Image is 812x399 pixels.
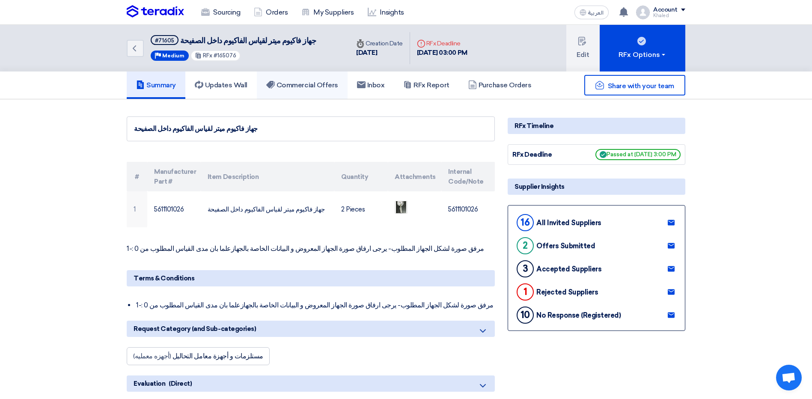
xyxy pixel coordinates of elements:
[508,118,685,134] div: RFx Timeline
[127,71,185,99] a: Summary
[653,6,678,14] div: Account
[536,219,601,227] div: All Invited Suppliers
[257,71,348,99] a: Commercial Offers
[133,352,171,360] span: (أجهزه معمليه)
[517,260,534,277] div: 3
[136,81,176,89] h5: Summary
[517,283,534,301] div: 1
[356,48,403,58] div: [DATE]
[135,297,495,314] li: مرفق صورة لشكل الجهاز المطلوب- يرجى ارفاق صورة الجهاز المعروض و البيانات الخاصة بالجهازعلما بان م...
[134,124,488,134] div: جهاز فاكيوم ميتر لقياس الفاكيوم داخل الصفيحة
[459,71,541,99] a: Purchase Orders
[517,214,534,231] div: 16
[619,50,667,60] div: RFx Options
[653,13,685,18] div: Khaled
[441,191,495,227] td: 5611101026
[127,162,147,191] th: #
[151,35,316,46] h5: جهاز فاكيوم ميتر لقياس الفاكيوم داخل الصفيحة
[266,81,338,89] h5: Commercial Offers
[403,81,449,89] h5: RFx Report
[155,38,174,43] div: #71605
[134,324,256,333] span: Request Category (and Sub-categories)
[294,3,360,22] a: My Suppliers
[395,197,407,217] img: vaccummeter_1759142682168.jpeg
[203,52,212,59] span: RFx
[512,150,577,160] div: RFx Deadline
[147,191,201,227] td: 5611101026
[127,191,147,227] td: 1
[361,3,411,22] a: Insights
[195,81,247,89] h5: Updates Wall
[247,3,294,22] a: Orders
[127,5,184,18] img: Teradix logo
[180,36,316,45] span: جهاز فاكيوم ميتر لقياس الفاكيوم داخل الصفيحة
[588,10,604,16] span: العربية
[147,162,201,191] th: Manufacturer Part #
[357,81,385,89] h5: Inbox
[394,71,458,99] a: RFx Report
[517,237,534,254] div: 2
[201,191,334,227] td: جهاز فاكيوم ميتر لقياس الفاكيوم داخل الصفيحة
[194,3,247,22] a: Sourcing
[162,53,184,59] span: Medium
[536,311,621,319] div: No Response (Registered)
[636,6,650,19] img: profile_test.png
[417,39,467,48] div: RFx Deadline
[214,52,236,59] span: #165076
[417,48,467,58] div: [DATE] 03:00 PM
[134,274,194,283] span: Terms & Conditions
[441,162,495,191] th: Internal Code/Note
[201,162,334,191] th: Item Description
[185,71,257,99] a: Updates Wall
[536,288,598,296] div: Rejected Suppliers
[608,82,674,90] span: Share with your team
[127,244,495,253] p: مرفق صورة لشكل الجهاز المطلوب- يرجى ارفاق صورة الجهاز المعروض و البيانات الخاصة بالجهازعلما بان م...
[348,71,394,99] a: Inbox
[776,365,802,390] div: Open chat
[566,25,600,71] button: Edit
[356,39,403,48] div: Creation Date
[517,307,534,324] div: 10
[600,25,685,71] button: RFx Options
[169,379,192,388] span: (Direct)
[508,179,685,195] div: Supplier Insights
[536,265,601,273] div: Accepted Suppliers
[536,242,595,250] div: Offers Submitted
[574,6,609,19] button: العربية
[595,149,681,160] span: Passed at [DATE] 3:00 PM
[173,352,263,360] span: مستلزمات و أجهزة معامل التحاليل
[334,191,388,227] td: 2 Pieces
[334,162,388,191] th: Quantity
[388,162,441,191] th: Attachments
[468,81,532,89] h5: Purchase Orders
[134,379,165,388] span: Evaluation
